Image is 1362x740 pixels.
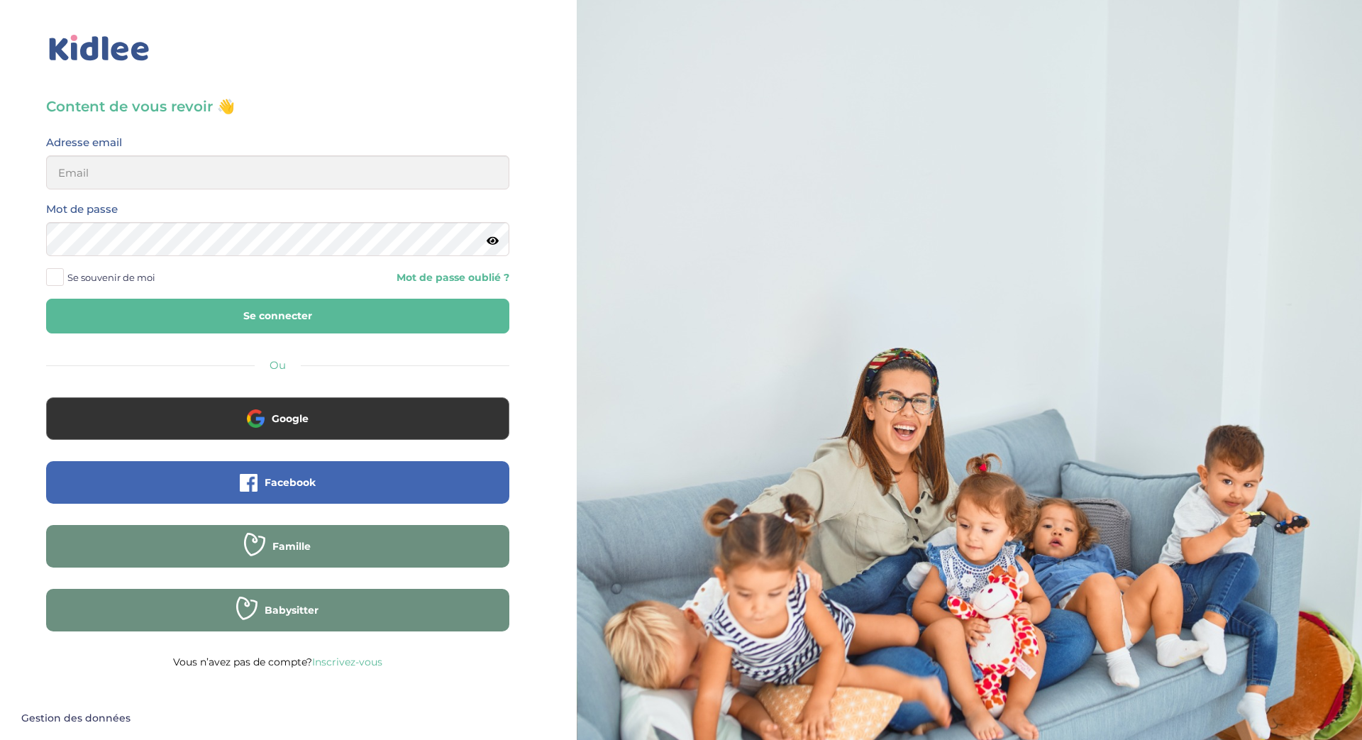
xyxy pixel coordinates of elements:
[13,704,139,734] button: Gestion des données
[46,155,509,189] input: Email
[46,421,509,435] a: Google
[272,539,311,553] span: Famille
[46,525,509,568] button: Famille
[270,358,286,372] span: Ou
[247,409,265,427] img: google.png
[265,603,319,617] span: Babysitter
[46,200,118,219] label: Mot de passe
[46,589,509,631] button: Babysitter
[312,656,382,668] a: Inscrivez-vous
[265,475,316,490] span: Facebook
[272,412,309,426] span: Google
[46,397,509,440] button: Google
[46,96,509,116] h3: Content de vous revoir 👋
[46,32,153,65] img: logo_kidlee_bleu
[46,549,509,563] a: Famille
[67,268,155,287] span: Se souvenir de moi
[21,712,131,725] span: Gestion des données
[46,299,509,333] button: Se connecter
[46,613,509,626] a: Babysitter
[46,461,509,504] button: Facebook
[46,485,509,499] a: Facebook
[46,133,122,152] label: Adresse email
[288,271,509,285] a: Mot de passe oublié ?
[46,653,509,671] p: Vous n’avez pas de compte?
[240,474,258,492] img: facebook.png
